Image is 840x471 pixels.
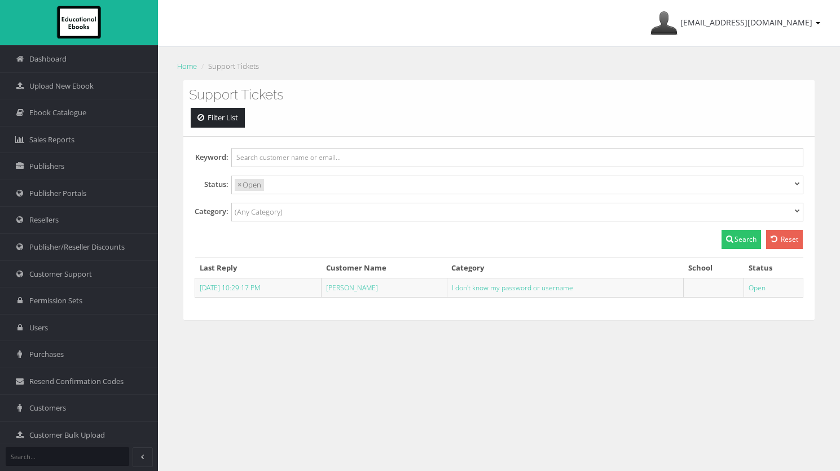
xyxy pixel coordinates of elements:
[650,10,678,37] img: Avatar
[195,258,322,278] th: Last Reply
[191,108,245,128] a: Filter List
[680,17,812,28] span: [EMAIL_ADDRESS][DOMAIN_NAME]
[29,295,82,306] span: Permission Sets
[29,376,124,387] span: Resend Confirmation Codes
[29,242,125,252] span: Publisher/Reseller Discounts
[29,430,105,441] span: Customer Bulk Upload
[744,258,803,278] th: Status
[238,179,241,191] span: ×
[766,230,803,249] a: Reset
[195,151,228,163] label: Keyword:
[235,206,315,218] input: (Any Category)
[722,230,761,249] button: Search
[29,215,59,225] span: Resellers
[6,447,129,466] input: Search...
[29,81,94,91] span: Upload New Ebook
[29,134,74,145] span: Sales Reports
[749,283,766,293] a: Open
[235,179,264,191] li: Open
[29,188,86,199] span: Publisher Portals
[199,60,259,72] li: Support Tickets
[326,283,378,293] a: [PERSON_NAME]
[29,54,67,64] span: Dashboard
[195,206,228,217] label: Category:
[189,88,809,102] h3: Support Tickets
[322,258,447,278] th: Customer Name
[452,283,573,293] a: I don't know my password or username
[29,107,86,118] span: Ebook Catalogue
[195,178,228,190] label: Status:
[29,349,64,360] span: Purchases
[447,258,684,278] th: Category
[177,61,197,71] a: Home
[29,269,92,280] span: Customer Support
[231,148,803,167] input: Search customer name or email...
[29,161,64,172] span: Publishers
[29,322,48,333] span: Users
[29,403,66,413] span: Customers
[200,283,260,293] a: [DATE] 10:29:17 PM
[684,258,744,278] th: School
